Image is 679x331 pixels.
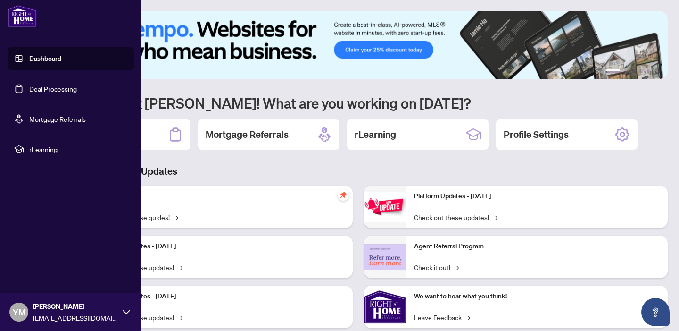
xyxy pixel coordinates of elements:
[33,313,118,323] span: [EMAIL_ADDRESS][DOMAIN_NAME]
[624,69,628,73] button: 2
[632,69,636,73] button: 3
[414,212,497,222] a: Check out these updates!→
[178,312,182,323] span: →
[33,301,118,312] span: [PERSON_NAME]
[206,128,289,141] h2: Mortgage Referrals
[639,69,643,73] button: 4
[29,54,61,63] a: Dashboard
[49,11,668,79] img: Slide 0
[338,189,349,201] span: pushpin
[605,69,621,73] button: 1
[99,291,345,302] p: Platform Updates - [DATE]
[414,262,459,272] a: Check it out!→
[647,69,651,73] button: 5
[414,191,660,202] p: Platform Updates - [DATE]
[29,85,77,93] a: Deal Processing
[493,212,497,222] span: →
[174,212,178,222] span: →
[414,312,470,323] a: Leave Feedback→
[364,192,406,221] img: Platform Updates - June 23, 2025
[99,241,345,252] p: Platform Updates - [DATE]
[49,165,668,178] h3: Brokerage & Industry Updates
[99,191,345,202] p: Self-Help
[355,128,396,141] h2: rLearning
[364,244,406,270] img: Agent Referral Program
[465,312,470,323] span: →
[13,306,25,319] span: YM
[49,94,668,112] h1: Welcome back [PERSON_NAME]! What are you working on [DATE]?
[414,291,660,302] p: We want to hear what you think!
[654,69,658,73] button: 6
[29,115,86,123] a: Mortgage Referrals
[178,262,182,272] span: →
[29,144,127,154] span: rLearning
[364,286,406,328] img: We want to hear what you think!
[414,241,660,252] p: Agent Referral Program
[454,262,459,272] span: →
[504,128,569,141] h2: Profile Settings
[8,5,37,27] img: logo
[641,298,670,326] button: Open asap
